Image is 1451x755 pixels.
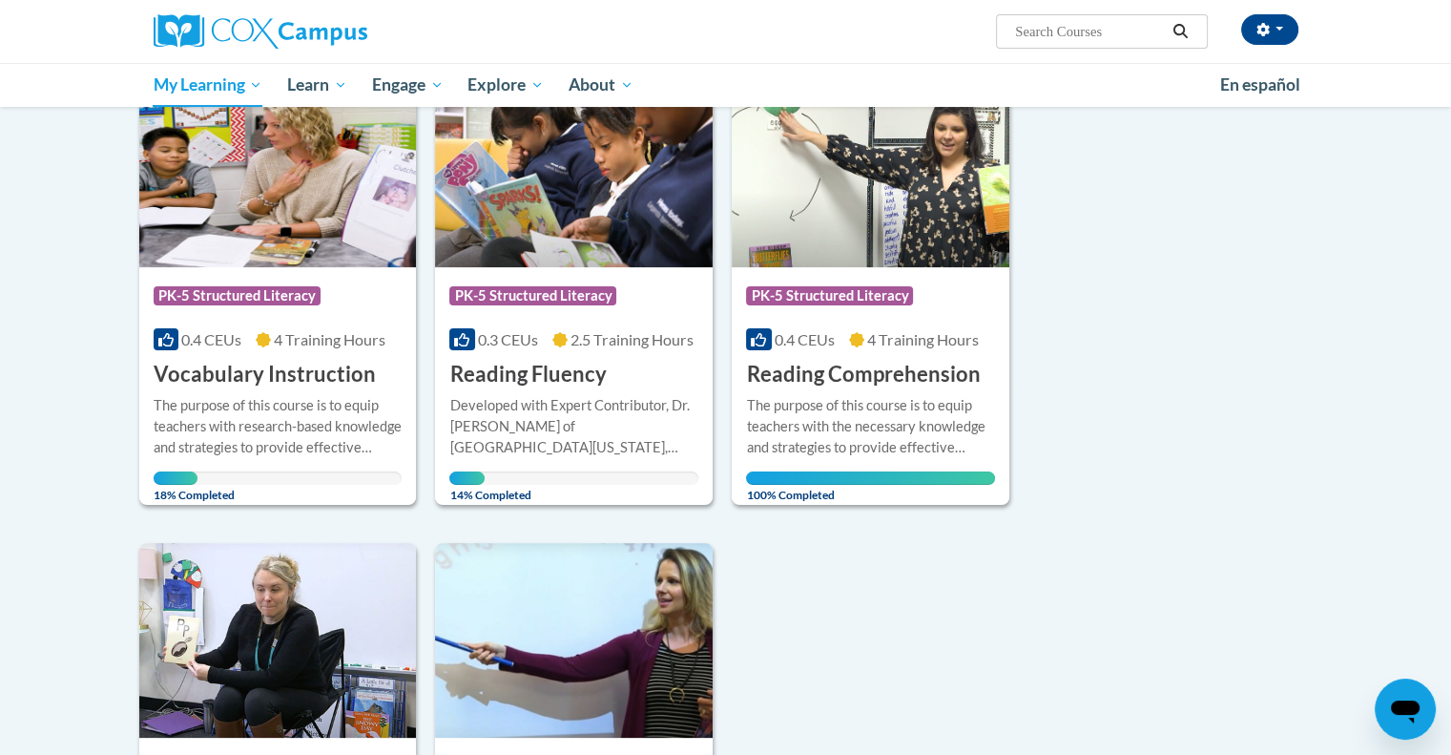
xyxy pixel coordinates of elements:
a: Learn [275,63,360,107]
span: My Learning [153,73,262,96]
img: Course Logo [435,73,713,267]
span: PK-5 Structured Literacy [746,286,913,305]
img: Course Logo [732,73,1009,267]
a: Course LogoPK-5 Structured Literacy0.4 CEUs4 Training Hours Reading ComprehensionThe purpose of t... [732,73,1009,506]
span: 14% Completed [449,472,485,502]
span: 0.3 CEUs [478,330,538,348]
a: Course LogoPK-5 Structured Literacy0.4 CEUs4 Training Hours Vocabulary InstructionThe purpose of ... [139,73,417,506]
a: En español [1208,65,1313,105]
div: Main menu [125,63,1327,107]
a: My Learning [141,63,276,107]
div: Your progress [746,472,995,485]
span: 0.4 CEUs [775,330,835,348]
div: Your progress [154,472,198,485]
img: Course Logo [139,543,417,738]
span: Learn [287,73,347,96]
span: PK-5 Structured Literacy [154,286,321,305]
button: Account Settings [1241,14,1298,45]
h3: Vocabulary Instruction [154,360,376,389]
img: Course Logo [139,73,417,267]
span: Explore [467,73,544,96]
h3: Reading Fluency [449,360,606,389]
img: Course Logo [435,543,713,738]
div: The purpose of this course is to equip teachers with research-based knowledge and strategies to p... [154,395,403,458]
a: Course LogoPK-5 Structured Literacy0.3 CEUs2.5 Training Hours Reading FluencyDeveloped with Exper... [435,73,713,506]
div: Your progress [449,472,485,485]
span: 18% Completed [154,472,198,502]
span: PK-5 Structured Literacy [449,286,616,305]
button: Search [1166,20,1194,43]
span: 100% Completed [746,472,995,502]
a: Explore [455,63,556,107]
img: Cox Campus [154,14,367,49]
iframe: Button to launch messaging window [1375,679,1436,740]
a: Engage [360,63,456,107]
div: Developed with Expert Contributor, Dr. [PERSON_NAME] of [GEOGRAPHIC_DATA][US_STATE], [GEOGRAPHIC_... [449,395,698,458]
span: About [569,73,633,96]
span: Engage [372,73,444,96]
span: 4 Training Hours [867,330,979,348]
a: About [556,63,646,107]
span: En español [1220,74,1300,94]
div: The purpose of this course is to equip teachers with the necessary knowledge and strategies to pr... [746,395,995,458]
a: Cox Campus [154,14,516,49]
input: Search Courses [1013,20,1166,43]
span: 0.4 CEUs [181,330,241,348]
span: 4 Training Hours [274,330,385,348]
span: 2.5 Training Hours [570,330,694,348]
h3: Reading Comprehension [746,360,980,389]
